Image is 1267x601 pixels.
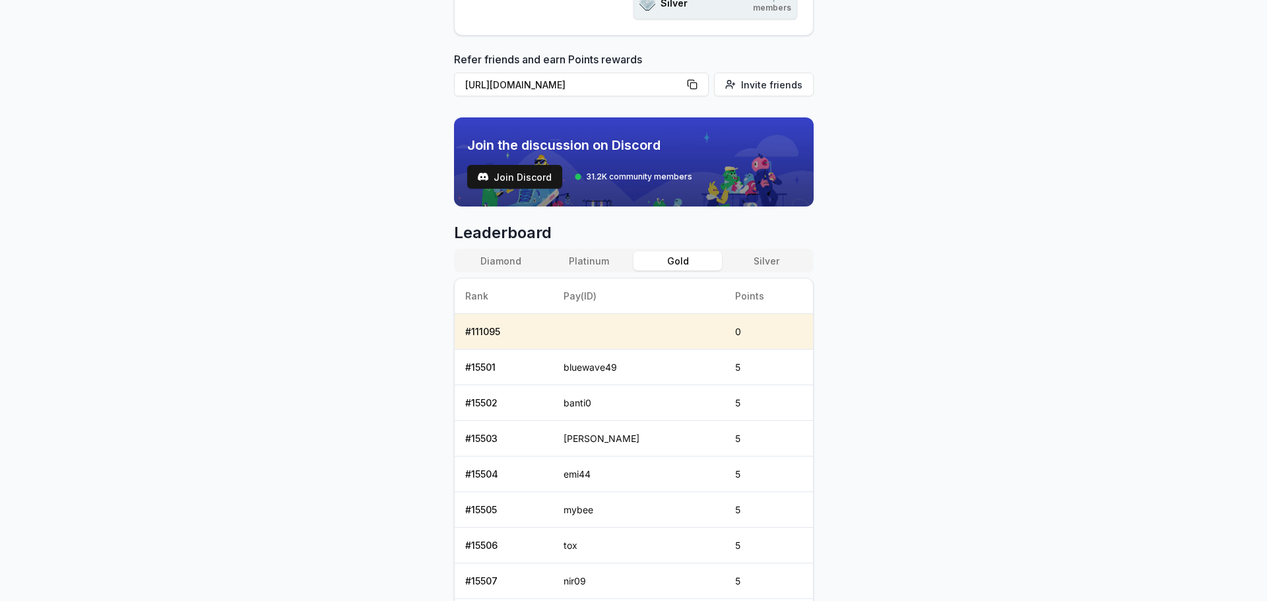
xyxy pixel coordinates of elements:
[455,492,554,528] td: # 15505
[455,278,554,314] th: Rank
[725,563,813,599] td: 5
[467,165,562,189] button: Join Discord
[553,563,724,599] td: nir09
[725,492,813,528] td: 5
[454,222,814,243] span: Leaderboard
[455,350,554,385] td: # 15501
[494,170,552,184] span: Join Discord
[753,3,791,13] span: members
[545,251,633,270] button: Platinum
[725,421,813,457] td: 5
[725,457,813,492] td: 5
[725,528,813,563] td: 5
[553,528,724,563] td: tox
[455,385,554,421] td: # 15502
[633,251,722,270] button: Gold
[714,73,814,96] button: Invite friends
[478,172,488,182] img: test
[455,528,554,563] td: # 15506
[457,251,545,270] button: Diamond
[455,314,554,350] td: # 111095
[467,165,562,189] a: testJoin Discord
[467,136,692,154] span: Join the discussion on Discord
[725,350,813,385] td: 5
[722,251,810,270] button: Silver
[741,78,802,92] span: Invite friends
[553,421,724,457] td: [PERSON_NAME]
[553,492,724,528] td: mybee
[454,51,814,102] div: Refer friends and earn Points rewards
[454,117,814,206] img: discord_banner
[455,421,554,457] td: # 15503
[553,385,724,421] td: banti0
[725,314,813,350] td: 0
[553,278,724,314] th: Pay(ID)
[553,457,724,492] td: emi44
[455,457,554,492] td: # 15504
[725,278,813,314] th: Points
[455,563,554,599] td: # 15507
[586,172,692,182] span: 31.2K community members
[454,73,709,96] button: [URL][DOMAIN_NAME]
[553,350,724,385] td: bluewave49
[725,385,813,421] td: 5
